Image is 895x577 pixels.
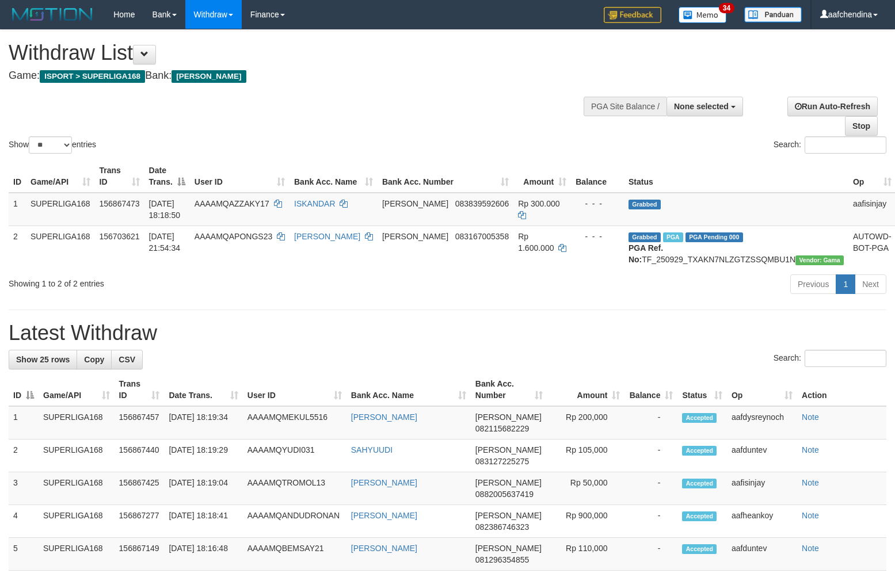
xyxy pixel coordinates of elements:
[77,350,112,369] a: Copy
[475,490,534,499] span: Copy 0882005637419 to clipboard
[26,193,95,226] td: SUPERLIGA168
[475,544,542,553] span: [PERSON_NAME]
[547,538,625,571] td: Rp 110,000
[584,97,667,116] div: PGA Site Balance /
[836,274,855,294] a: 1
[475,555,529,564] span: Copy 081296354855 to clipboard
[164,505,242,538] td: [DATE] 18:18:41
[9,505,39,538] td: 4
[571,160,624,193] th: Balance
[9,406,39,440] td: 1
[727,505,797,538] td: aafheankoy
[382,232,448,241] span: [PERSON_NAME]
[624,226,848,270] td: TF_250929_TXAKN7NLZGTZSSQMBU1N
[9,41,585,64] h1: Withdraw List
[719,3,734,13] span: 34
[29,136,72,154] select: Showentries
[115,406,165,440] td: 156867457
[164,406,242,440] td: [DATE] 18:19:34
[677,373,726,406] th: Status: activate to sort column ascending
[290,160,378,193] th: Bank Acc. Name: activate to sort column ascending
[576,231,619,242] div: - - -
[351,511,417,520] a: [PERSON_NAME]
[243,505,346,538] td: AAAAMQANDUDRONAN
[351,445,393,454] a: SAHYUUDI
[172,70,246,83] span: [PERSON_NAME]
[9,136,96,154] label: Show entries
[475,511,542,520] span: [PERSON_NAME]
[667,97,743,116] button: None selected
[774,350,886,367] label: Search:
[629,232,661,242] span: Grabbed
[9,193,26,226] td: 1
[744,7,802,22] img: panduan.png
[624,440,677,472] td: -
[547,505,625,538] td: Rp 900,000
[855,274,886,294] a: Next
[455,199,509,208] span: Copy 083839592606 to clipboard
[9,322,886,345] h1: Latest Withdraw
[351,412,417,422] a: [PERSON_NAME]
[682,413,717,423] span: Accepted
[351,478,417,487] a: [PERSON_NAME]
[195,199,269,208] span: AAAAMQAZZAKY17
[797,373,886,406] th: Action
[84,355,104,364] span: Copy
[624,538,677,571] td: -
[727,406,797,440] td: aafdysreynoch
[802,544,819,553] a: Note
[805,136,886,154] input: Search:
[682,479,717,488] span: Accepted
[624,406,677,440] td: -
[624,505,677,538] td: -
[351,544,417,553] a: [PERSON_NAME]
[790,274,836,294] a: Previous
[518,232,554,253] span: Rp 1.600.000
[795,255,844,265] span: Vendor URL: https://trx31.1velocity.biz
[382,199,448,208] span: [PERSON_NAME]
[9,350,77,369] a: Show 25 rows
[40,70,145,83] span: ISPORT > SUPERLIGA168
[475,522,529,532] span: Copy 082386746323 to clipboard
[294,232,360,241] a: [PERSON_NAME]
[727,373,797,406] th: Op: activate to sort column ascending
[787,97,878,116] a: Run Auto-Refresh
[727,440,797,472] td: aafduntev
[576,198,619,209] div: - - -
[9,440,39,472] td: 2
[9,6,96,23] img: MOTION_logo.png
[624,160,848,193] th: Status
[682,511,717,521] span: Accepted
[39,440,115,472] td: SUPERLIGA168
[26,160,95,193] th: Game/API: activate to sort column ascending
[9,160,26,193] th: ID
[802,478,819,487] a: Note
[513,160,571,193] th: Amount: activate to sort column ascending
[243,538,346,571] td: AAAAMQBEMSAY21
[115,373,165,406] th: Trans ID: activate to sort column ascending
[164,440,242,472] td: [DATE] 18:19:29
[774,136,886,154] label: Search:
[115,472,165,505] td: 156867425
[547,472,625,505] td: Rp 50,000
[39,505,115,538] td: SUPERLIGA168
[682,544,717,554] span: Accepted
[243,440,346,472] td: AAAAMQYUDI031
[115,440,165,472] td: 156867440
[802,511,819,520] a: Note
[190,160,290,193] th: User ID: activate to sort column ascending
[243,406,346,440] td: AAAAMQMEKUL5516
[16,355,70,364] span: Show 25 rows
[9,226,26,270] td: 2
[547,373,625,406] th: Amount: activate to sort column ascending
[164,373,242,406] th: Date Trans.: activate to sort column ascending
[805,350,886,367] input: Search:
[9,373,39,406] th: ID: activate to sort column descending
[674,102,729,111] span: None selected
[346,373,471,406] th: Bank Acc. Name: activate to sort column ascending
[100,199,140,208] span: 156867473
[9,70,585,82] h4: Game: Bank:
[629,200,661,209] span: Grabbed
[195,232,272,241] span: AAAAMQAPONGS23
[727,538,797,571] td: aafduntev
